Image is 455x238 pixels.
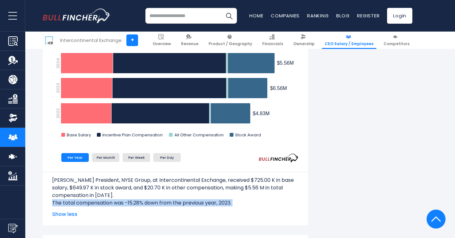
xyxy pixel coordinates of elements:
div: Intercontinental Exchange [60,37,122,44]
a: Home [249,12,263,19]
a: Companies [271,12,300,19]
text: Stock Award [235,132,261,138]
p: [PERSON_NAME] President, NYSE Group, at Intercontinental Exchange, received $725.00 K in base sal... [52,176,299,199]
span: Financials [262,41,283,46]
tspan: $6.56M [270,86,287,91]
a: + [126,34,138,46]
span: Product / Geography [209,41,252,46]
tspan: $4.83M [253,111,270,116]
button: Search [221,8,237,24]
tspan: $5.56M [277,60,294,66]
li: Per Day [153,153,181,162]
text: 2024 [55,58,61,68]
svg: Lynn C. Martin President, NYSE Group [52,34,299,144]
a: Ranking [307,12,329,19]
img: ICE logo [43,34,55,46]
a: CEO Salary / Employees [322,32,376,49]
p: The total compensation was -15.28% down from the previous year, 2023. [52,199,299,207]
span: Overview [153,41,171,46]
a: Login [387,8,412,24]
a: Blog [336,12,349,19]
text: All Other Compensation [174,132,224,138]
li: Per Week [123,153,150,162]
text: 2023 [55,83,61,93]
li: Per Year [61,153,89,162]
a: Go to homepage [43,9,111,23]
span: Revenue [181,41,198,46]
text: Incentive Plan Compensation [102,132,163,138]
text: 2022 [55,108,61,118]
text: Base Salary [67,132,91,138]
span: Ownership [293,41,315,46]
li: Per Month [92,153,119,162]
img: Ownership [8,113,18,123]
a: Product / Geography [206,32,255,49]
span: Show less [52,211,299,218]
a: Competitors [381,32,412,49]
img: bullfincher logo [43,9,111,23]
a: Overview [150,32,174,49]
a: Register [357,12,379,19]
span: Competitors [384,41,409,46]
span: CEO Salary / Employees [325,41,373,46]
a: Financials [259,32,286,49]
a: Revenue [178,32,201,49]
a: Ownership [290,32,318,49]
